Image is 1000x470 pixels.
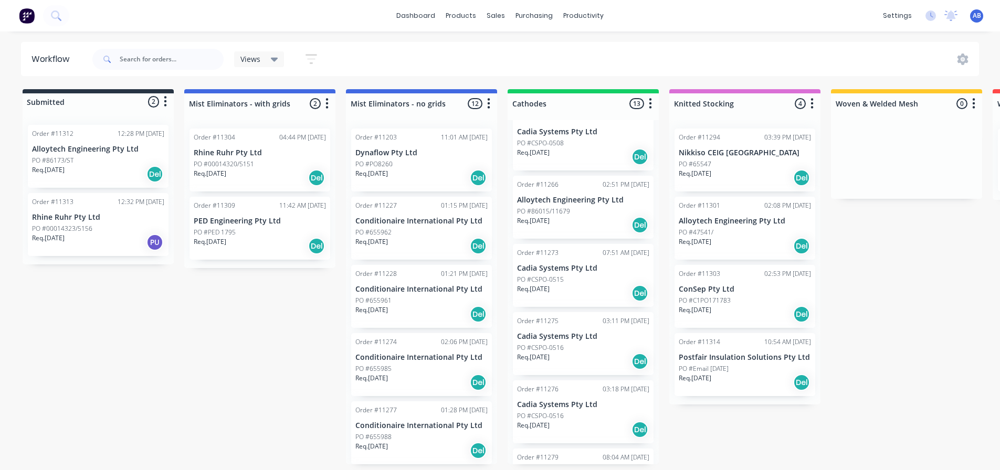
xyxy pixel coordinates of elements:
div: 01:21 PM [DATE] [441,269,488,279]
p: Req. [DATE] [194,169,226,178]
p: Nikkiso CEIG [GEOGRAPHIC_DATA] [679,148,811,157]
div: Del [793,306,810,323]
div: 01:28 PM [DATE] [441,405,488,415]
div: Order #1131312:32 PM [DATE]Rhine Ruhr Pty LtdPO #00014323/5156Req.[DATE]PU [28,193,169,256]
p: Conditionaire International Pty Ltd [355,353,488,362]
div: Order #11314 [679,337,720,347]
div: Del [308,169,325,186]
div: Order #1127307:51 AM [DATE]Cadia Systems Pty LtdPO #CSPO-0515Req.[DATE]Del [513,244,654,307]
p: Cadia Systems Pty Ltd [517,332,649,341]
div: settings [878,8,917,24]
p: Req. [DATE] [194,237,226,247]
p: PO #00014320/5151 [194,159,254,169]
div: Del [146,166,163,183]
p: Req. [DATE] [517,284,550,294]
p: PO #655985 [355,364,392,373]
img: Factory [19,8,35,24]
div: Order #1127603:18 PM [DATE]Cadia Systems Pty LtdPO #CSPO-0516Req.[DATE]Del [513,380,654,443]
div: Order #11313 [32,197,73,207]
div: Order #11279 [517,453,559,462]
div: Order #1122801:21 PM [DATE]Conditionaire International Pty LtdPO #655961Req.[DATE]Del [351,265,492,328]
div: Order #1124902:08 PM [DATE]Cadia Systems Pty LtdPO #CSPO-0508Req.[DATE]Del [513,108,654,170]
div: 02:08 PM [DATE] [764,201,811,210]
p: PO #86173/ST [32,156,73,165]
p: PO #655961 [355,296,392,305]
p: Cadia Systems Pty Ltd [517,400,649,409]
div: purchasing [510,8,558,24]
div: Del [470,238,487,254]
p: PO #PED 1795 [194,228,236,237]
div: Order #11266 [517,180,559,189]
div: Order #1126602:51 PM [DATE]Alloytech Engineering Pty LtdPO #86015/11679Req.[DATE]Del [513,176,654,239]
div: 12:28 PM [DATE] [118,129,164,138]
div: Del [631,353,648,370]
p: Req. [DATE] [679,373,711,383]
p: Cadia Systems Pty Ltd [517,264,649,273]
p: Conditionaire International Pty Ltd [355,217,488,226]
p: PO #CSPO-0516 [517,343,564,352]
div: Del [631,148,648,165]
p: Req. [DATE] [517,216,550,226]
p: PO #86015/11679 [517,207,570,216]
div: Order #1129403:39 PM [DATE]Nikkiso CEIG [GEOGRAPHIC_DATA]PO #65547Req.[DATE]Del [675,129,815,191]
div: Order #11227 [355,201,397,210]
p: Req. [DATE] [355,305,388,315]
p: Req. [DATE] [355,442,388,451]
div: Order #11203 [355,133,397,142]
p: Cadia Systems Pty Ltd [517,127,649,136]
p: Rhine Ruhr Pty Ltd [32,213,164,222]
p: Alloytech Engineering Pty Ltd [679,217,811,226]
div: Del [631,285,648,302]
span: Views [240,54,260,65]
div: Del [631,421,648,438]
div: 02:06 PM [DATE] [441,337,488,347]
p: Conditionaire International Pty Ltd [355,421,488,430]
div: 12:32 PM [DATE] [118,197,164,207]
p: PO #00014323/5156 [32,224,92,233]
div: Del [308,238,325,254]
div: 10:54 AM [DATE] [764,337,811,347]
p: PO #655988 [355,432,392,442]
div: Del [793,169,810,186]
p: Req. [DATE] [679,305,711,315]
div: Order #11294 [679,133,720,142]
div: Del [793,238,810,254]
div: Order #11309 [194,201,235,210]
div: sales [481,8,510,24]
div: Order #11276 [517,384,559,394]
p: Req. [DATE] [679,237,711,247]
div: 03:18 PM [DATE] [603,384,649,394]
a: dashboard [391,8,440,24]
div: Workflow [31,53,75,66]
div: 08:04 AM [DATE] [603,453,649,462]
span: AB [973,11,981,20]
p: PO #CSPO-0516 [517,411,564,421]
p: Req. [DATE] [517,352,550,362]
div: Order #11273 [517,248,559,258]
p: Alloytech Engineering Pty Ltd [517,196,649,205]
div: Order #11303 [679,269,720,279]
div: Order #1120311:01 AM [DATE]Dynaflow Pty LtdPO #PO8260Req.[DATE]Del [351,129,492,191]
div: Order #11275 [517,316,559,326]
div: 03:39 PM [DATE] [764,133,811,142]
div: 11:01 AM [DATE] [441,133,488,142]
div: Order #11304 [194,133,235,142]
p: Req. [DATE] [517,148,550,157]
div: Order #1127503:11 PM [DATE]Cadia Systems Pty LtdPO #CSPO-0516Req.[DATE]Del [513,312,654,375]
div: Order #1130911:42 AM [DATE]PED Engineering Pty LtdPO #PED 1795Req.[DATE]Del [190,197,330,260]
p: Req. [DATE] [32,233,65,243]
div: Order #1131212:28 PM [DATE]Alloytech Engineering Pty LtdPO #86173/STReq.[DATE]Del [28,125,169,188]
div: Order #1130404:44 PM [DATE]Rhine Ruhr Pty LtdPO #00014320/5151Req.[DATE]Del [190,129,330,191]
div: Order #11228 [355,269,397,279]
p: Postfair Insulation Solutions Pty Ltd [679,353,811,362]
div: 04:44 PM [DATE] [279,133,326,142]
p: Req. [DATE] [355,237,388,247]
p: Req. [DATE] [355,373,388,383]
div: productivity [558,8,609,24]
div: Del [470,169,487,186]
div: Order #1122701:15 PM [DATE]Conditionaire International Pty LtdPO #655962Req.[DATE]Del [351,197,492,260]
p: PO #CSPO-0508 [517,138,564,148]
div: Order #11277 [355,405,397,415]
div: 02:53 PM [DATE] [764,269,811,279]
div: 01:15 PM [DATE] [441,201,488,210]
